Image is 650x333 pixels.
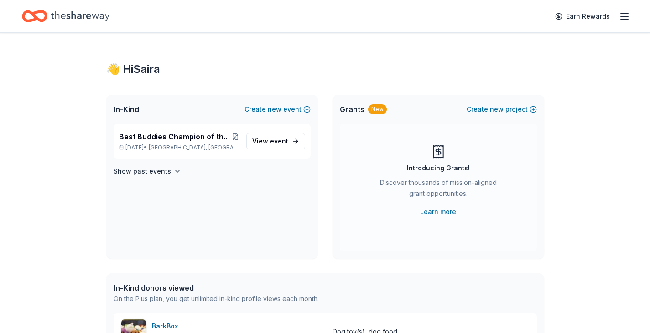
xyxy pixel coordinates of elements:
div: Introducing Grants! [407,163,470,174]
a: Earn Rewards [550,8,615,25]
a: View event [246,133,305,149]
div: 👋 Hi Saira [106,62,544,77]
div: New [368,104,387,114]
span: new [490,104,504,115]
a: Learn more [420,206,456,217]
span: new [268,104,281,115]
button: Show past events [114,166,181,177]
p: [DATE] • [119,144,239,151]
span: View [252,136,288,147]
span: Grants [340,104,364,115]
a: Home [22,5,109,27]
div: In-Kind donors viewed [114,282,319,293]
button: Createnewproject [467,104,537,115]
div: Discover thousands of mission-aligned grant opportunities. [376,177,500,203]
span: [GEOGRAPHIC_DATA], [GEOGRAPHIC_DATA] [149,144,239,151]
button: Createnewevent [244,104,311,115]
span: In-Kind [114,104,139,115]
h4: Show past events [114,166,171,177]
div: BarkBox [152,321,182,332]
span: event [270,137,288,145]
div: On the Plus plan, you get unlimited in-kind profile views each month. [114,293,319,304]
span: Best Buddies Champion of the Year: [GEOGRAPHIC_DATA], [GEOGRAPHIC_DATA] [119,131,232,142]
